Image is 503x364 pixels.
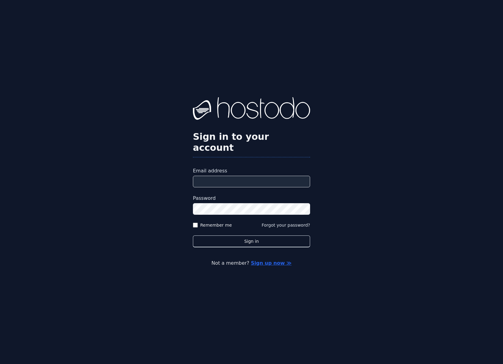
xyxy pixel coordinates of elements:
[29,260,474,267] p: Not a member?
[193,167,310,175] label: Email address
[193,235,310,247] button: Sign in
[251,260,291,266] a: Sign up now ≫
[200,222,232,228] label: Remember me
[262,222,310,228] button: Forgot your password?
[193,195,310,202] label: Password
[193,97,310,122] img: Hostodo
[193,131,310,153] h2: Sign in to your account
